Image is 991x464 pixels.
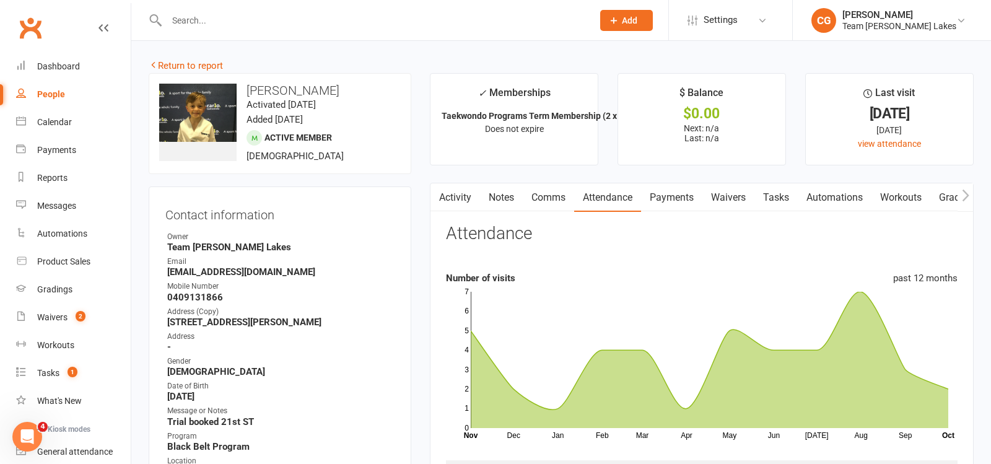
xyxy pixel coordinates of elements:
[37,89,65,99] div: People
[37,201,76,211] div: Messages
[871,183,930,212] a: Workouts
[12,422,42,452] iframe: Intercom live chat
[167,441,395,452] strong: Black Belt Program
[629,123,774,143] p: Next: n/a Last: n/a
[37,284,72,294] div: Gradings
[16,192,131,220] a: Messages
[15,12,46,43] a: Clubworx
[163,12,584,29] input: Search...
[167,231,395,243] div: Owner
[247,114,303,125] time: Added [DATE]
[167,266,395,278] strong: [EMAIL_ADDRESS][DOMAIN_NAME]
[167,366,395,377] strong: [DEMOGRAPHIC_DATA]
[37,312,68,322] div: Waivers
[167,281,395,292] div: Mobile Number
[37,447,113,457] div: General attendance
[16,331,131,359] a: Workouts
[37,396,82,406] div: What's New
[16,53,131,81] a: Dashboard
[480,183,523,212] a: Notes
[600,10,653,31] button: Add
[811,8,836,33] div: CG
[37,145,76,155] div: Payments
[264,133,332,142] span: Active member
[679,85,723,107] div: $ Balance
[16,164,131,192] a: Reports
[37,229,87,239] div: Automations
[16,108,131,136] a: Calendar
[842,9,956,20] div: [PERSON_NAME]
[167,431,395,442] div: Program
[37,117,72,127] div: Calendar
[574,183,641,212] a: Attendance
[37,256,90,266] div: Product Sales
[159,84,401,97] h3: [PERSON_NAME]
[704,6,738,34] span: Settings
[167,317,395,328] strong: [STREET_ADDRESS][PERSON_NAME]
[167,391,395,402] strong: [DATE]
[893,271,958,286] div: past 12 months
[16,220,131,248] a: Automations
[16,387,131,415] a: What's New
[167,242,395,253] strong: Team [PERSON_NAME] Lakes
[629,107,774,120] div: $0.00
[167,331,395,343] div: Address
[16,81,131,108] a: People
[16,359,131,387] a: Tasks 1
[247,151,344,162] span: [DEMOGRAPHIC_DATA]
[754,183,798,212] a: Tasks
[159,84,237,142] img: image1584597916.png
[165,203,395,222] h3: Contact information
[16,276,131,304] a: Gradings
[76,311,85,322] span: 2
[817,123,962,137] div: [DATE]
[247,99,316,110] time: Activated [DATE]
[167,405,395,417] div: Message or Notes
[37,173,68,183] div: Reports
[16,136,131,164] a: Payments
[16,248,131,276] a: Product Sales
[167,341,395,352] strong: -
[485,124,544,134] span: Does not expire
[37,368,59,378] div: Tasks
[37,340,74,350] div: Workouts
[430,183,480,212] a: Activity
[523,183,574,212] a: Comms
[817,107,962,120] div: [DATE]
[641,183,702,212] a: Payments
[702,183,754,212] a: Waivers
[167,256,395,268] div: Email
[167,380,395,392] div: Date of Birth
[37,61,80,71] div: Dashboard
[446,273,515,284] strong: Number of visits
[16,304,131,331] a: Waivers 2
[478,85,551,108] div: Memberships
[842,20,956,32] div: Team [PERSON_NAME] Lakes
[68,367,77,377] span: 1
[622,15,637,25] span: Add
[149,60,223,71] a: Return to report
[167,292,395,303] strong: 0409131866
[167,306,395,318] div: Address (Copy)
[798,183,871,212] a: Automations
[442,111,634,121] strong: Taekwondo Programs Term Membership (2 x fa...
[38,422,48,432] span: 4
[167,416,395,427] strong: Trial booked 21st ST
[167,356,395,367] div: Gender
[858,139,921,149] a: view attendance
[446,224,532,243] h3: Attendance
[863,85,915,107] div: Last visit
[478,87,486,99] i: ✓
